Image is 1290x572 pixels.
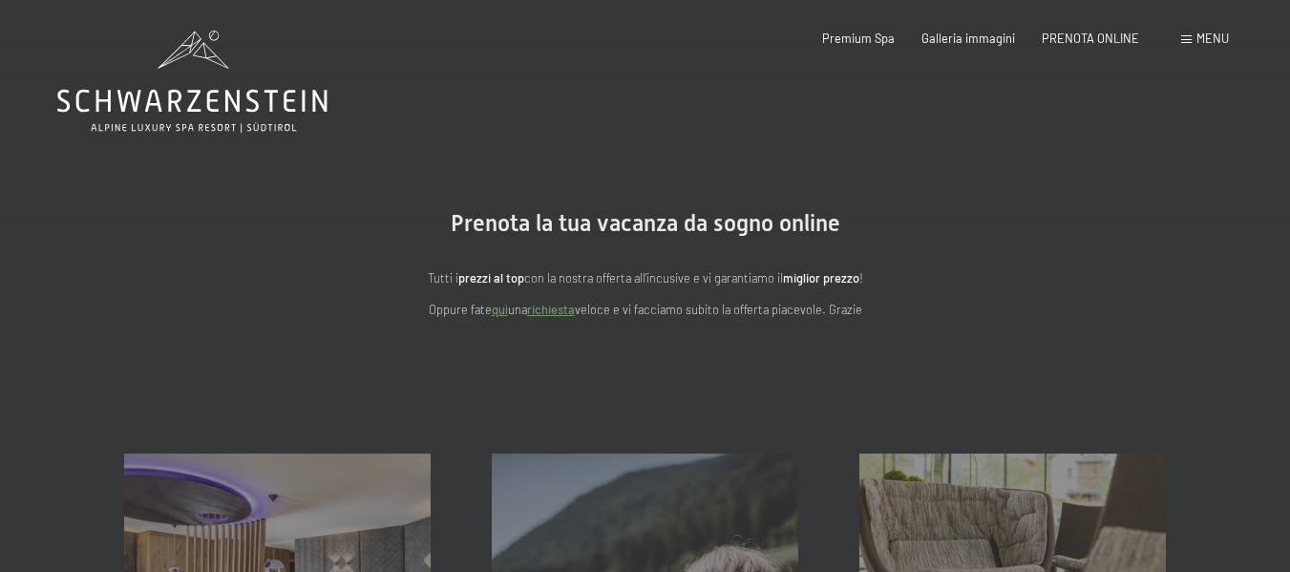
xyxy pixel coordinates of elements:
[264,268,1027,287] p: Tutti i con la nostra offerta all'incusive e vi garantiamo il !
[264,300,1027,319] p: Oppure fate una veloce e vi facciamo subito la offerta piacevole. Grazie
[458,270,524,286] strong: prezzi al top
[921,31,1015,46] a: Galleria immagini
[783,270,859,286] strong: miglior prezzo
[1042,31,1139,46] a: PRENOTA ONLINE
[1196,31,1229,46] span: Menu
[527,302,575,317] a: richiesta
[492,302,508,317] a: quì
[451,210,840,237] span: Prenota la tua vacanza da sogno online
[822,31,895,46] a: Premium Spa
